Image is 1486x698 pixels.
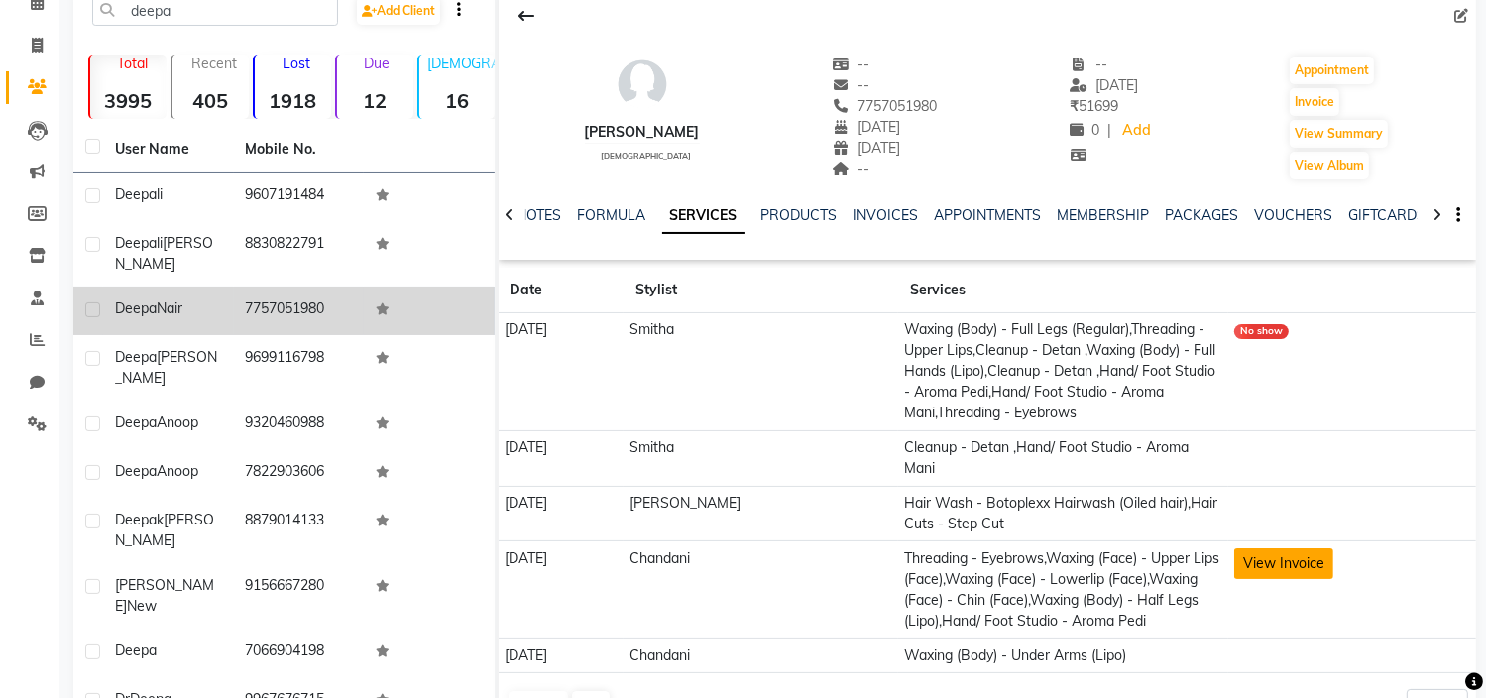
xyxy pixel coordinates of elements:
td: 7066904198 [234,629,365,677]
span: -- [1070,56,1107,73]
td: [DATE] [499,430,624,486]
th: Stylist [624,268,898,313]
span: Deepa [115,462,157,480]
a: VOUCHERS [1255,206,1333,224]
td: Chandani [624,541,898,639]
span: Deepa [115,641,157,659]
td: Smitha [624,313,898,431]
td: 7757051980 [234,287,365,335]
td: Waxing (Body) - Under Arms (Lipo) [898,639,1228,673]
a: FORMULA [578,206,646,224]
p: [DEMOGRAPHIC_DATA] [427,55,496,72]
span: [DATE] [833,118,901,136]
td: [DATE] [499,313,624,431]
a: NOTES [517,206,562,224]
td: [DATE] [499,541,624,639]
a: SERVICES [662,198,745,234]
strong: 405 [172,88,249,113]
span: [PERSON_NAME] [115,348,217,387]
strong: 12 [337,88,413,113]
span: [DATE] [833,139,901,157]
span: [DATE] [1070,76,1138,94]
span: [PERSON_NAME] [115,576,214,615]
th: Date [499,268,624,313]
span: [DEMOGRAPHIC_DATA] [601,151,691,161]
span: 0 [1070,121,1099,139]
span: [PERSON_NAME] [115,511,214,549]
img: avatar [613,55,672,114]
td: 9320460988 [234,401,365,449]
p: Due [341,55,413,72]
td: 9699116798 [234,335,365,401]
button: Invoice [1290,88,1339,116]
strong: 3995 [90,88,167,113]
td: 9607191484 [234,173,365,221]
td: [PERSON_NAME] [624,486,898,541]
span: Anoop [157,462,198,480]
span: 51699 [1070,97,1118,115]
th: Mobile No. [234,127,365,173]
button: View Invoice [1234,548,1333,579]
p: Recent [180,55,249,72]
td: 8830822791 [234,221,365,287]
td: Waxing (Body) - Full Legs (Regular),Threading - Upper Lips,Cleanup - Detan ,Waxing (Body) - Full ... [898,313,1228,431]
td: 8879014133 [234,498,365,563]
strong: 1918 [255,88,331,113]
span: Deepa [115,299,157,317]
span: ₹ [1070,97,1079,115]
button: Appointment [1290,57,1374,84]
td: Hair Wash - Botoplexx Hairwash (Oiled hair),Hair Cuts - Step Cut [898,486,1228,541]
span: Nair [157,299,182,317]
a: PRODUCTS [761,206,838,224]
span: -- [833,56,870,73]
td: [DATE] [499,486,624,541]
td: Cleanup - Detan ,Hand/ Foot Studio - Aroma Mani [898,430,1228,486]
a: Add [1119,117,1154,145]
strong: 16 [419,88,496,113]
td: [DATE] [499,639,624,673]
div: [PERSON_NAME] [585,122,700,143]
span: Deepa [115,348,157,366]
a: APPOINTMENTS [935,206,1042,224]
button: View Album [1290,152,1369,179]
span: Deepali [115,185,163,203]
span: Deepali [115,234,163,252]
p: Lost [263,55,331,72]
a: GIFTCARDS [1349,206,1427,224]
div: No show [1234,324,1289,339]
a: MEMBERSHIP [1058,206,1150,224]
th: User Name [103,127,234,173]
span: [PERSON_NAME] [115,234,213,273]
td: Smitha [624,430,898,486]
span: -- [833,160,870,177]
span: New [127,597,157,615]
button: View Summary [1290,120,1388,148]
span: Deepa [115,413,157,431]
td: Threading - Eyebrows,Waxing (Face) - Upper Lips (Face),Waxing (Face) - Lowerlip (Face),Waxing (Fa... [898,541,1228,639]
td: 9156667280 [234,563,365,629]
a: INVOICES [854,206,919,224]
a: PACKAGES [1166,206,1239,224]
span: Anoop [157,413,198,431]
th: Services [898,268,1228,313]
p: Total [98,55,167,72]
span: 7757051980 [833,97,938,115]
span: -- [833,76,870,94]
span: Deepak [115,511,164,528]
td: 7822903606 [234,449,365,498]
td: Chandani [624,639,898,673]
span: | [1107,120,1111,141]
